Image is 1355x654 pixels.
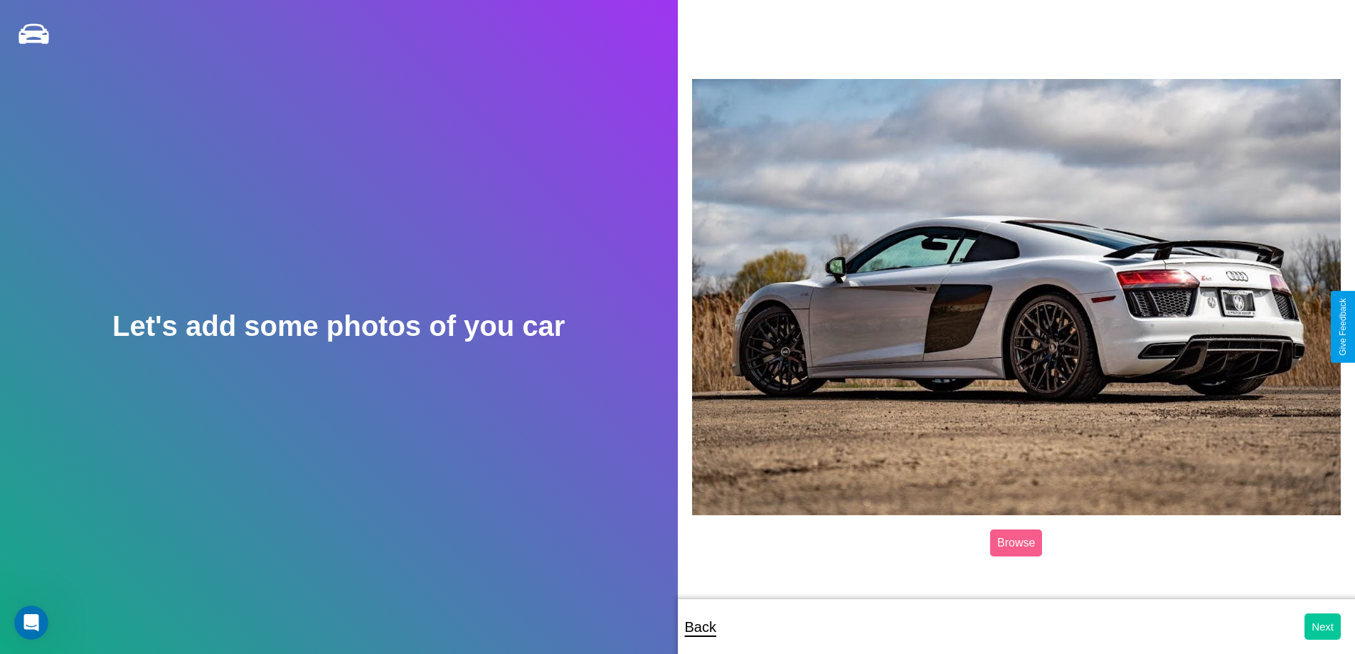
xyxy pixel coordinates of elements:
[1304,613,1341,640] button: Next
[112,310,565,342] h2: Let's add some photos of you car
[1338,298,1348,356] div: Give Feedback
[990,529,1042,557] label: Browse
[685,614,716,640] p: Back
[692,79,1341,515] img: posted
[14,606,48,640] iframe: Intercom live chat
